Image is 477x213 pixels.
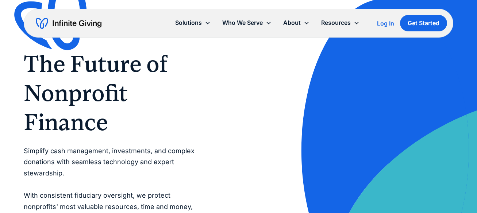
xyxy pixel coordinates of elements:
a: Get Started [400,15,447,31]
h1: The Future of Nonprofit Finance [24,49,201,137]
div: About [277,15,315,31]
div: About [283,18,301,28]
div: Who We Serve [222,18,263,28]
div: Solutions [169,15,216,31]
a: home [36,18,101,29]
div: Resources [315,15,365,31]
div: Resources [321,18,351,28]
div: Log In [377,20,394,26]
a: Log In [377,19,394,28]
div: Who We Serve [216,15,277,31]
div: Solutions [175,18,202,28]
